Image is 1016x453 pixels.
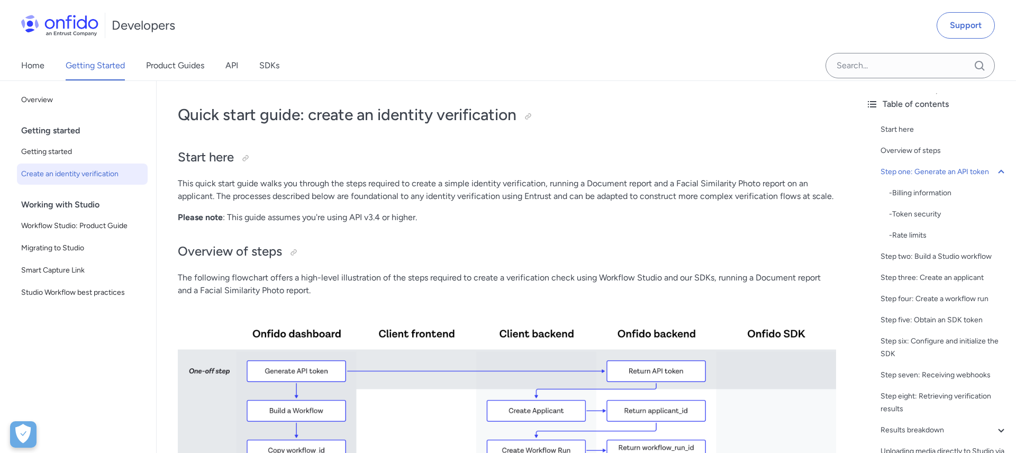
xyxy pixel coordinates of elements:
span: Studio Workflow best practices [21,286,143,299]
a: API [225,51,238,80]
div: Cookie Preferences [10,421,37,448]
a: Overview of steps [881,144,1008,157]
a: Getting Started [66,51,125,80]
span: Migrating to Studio [21,242,143,255]
a: -Rate limits [889,229,1008,242]
a: Start here [881,123,1008,136]
span: Smart Capture Link [21,264,143,277]
h1: Quick start guide: create an identity verification [178,104,836,125]
div: Table of contents [866,98,1008,111]
p: This quick start guide walks you through the steps required to create a simple identity verificat... [178,177,836,203]
button: Open Preferences [10,421,37,448]
div: - Billing information [889,187,1008,200]
strong: Please note [178,212,223,222]
a: -Billing information [889,187,1008,200]
a: Overview [17,89,148,111]
p: : This guide assumes you're using API v3.4 or higher. [178,211,836,224]
a: Create an identity verification [17,164,148,185]
a: Product Guides [146,51,204,80]
h2: Start here [178,149,836,167]
a: Getting started [17,141,148,162]
span: Create an identity verification [21,168,143,180]
a: Step two: Build a Studio workflow [881,250,1008,263]
a: Step five: Obtain an SDK token [881,314,1008,327]
a: Step six: Configure and initialize the SDK [881,335,1008,360]
span: Overview [21,94,143,106]
input: Onfido search input field [825,53,995,78]
a: Smart Capture Link [17,260,148,281]
a: -Token security [889,208,1008,221]
a: Support [937,12,995,39]
h1: Developers [112,17,175,34]
a: SDKs [259,51,279,80]
a: Workflow Studio: Product Guide [17,215,148,237]
a: Step seven: Receiving webhooks [881,369,1008,382]
h2: Overview of steps [178,243,836,261]
div: Working with Studio [21,194,152,215]
a: Results breakdown [881,424,1008,437]
span: Workflow Studio: Product Guide [21,220,143,232]
a: Step three: Create an applicant [881,271,1008,284]
a: Step four: Create a workflow run [881,293,1008,305]
div: Getting started [21,120,152,141]
a: Studio Workflow best practices [17,282,148,303]
div: - Token security [889,208,1008,221]
img: Onfido Logo [21,15,98,36]
p: The following flowchart offers a high-level illustration of the steps required to create a verifi... [178,271,836,297]
a: Home [21,51,44,80]
a: Step one: Generate an API token [881,166,1008,178]
a: Step eight: Retrieving verification results [881,390,1008,415]
div: - Rate limits [889,229,1008,242]
span: Getting started [21,146,143,158]
a: Migrating to Studio [17,238,148,259]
